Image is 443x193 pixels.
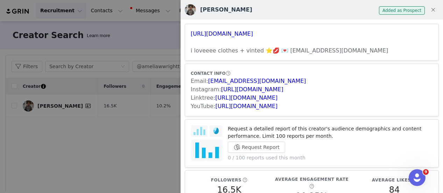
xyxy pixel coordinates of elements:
button: Request Report [228,142,285,153]
a: [URL][DOMAIN_NAME] [221,86,283,93]
span: Instagram: [191,86,221,93]
span: CONTACT INFO [191,71,226,76]
h3: i loveeee clothes + vinted ⭐️💋 💌 [EMAIL_ADDRESS][DOMAIN_NAME] [191,47,433,55]
h5: Followers [211,177,241,183]
span: Email: [191,78,208,84]
h5: Average Likes [372,177,411,183]
p: 0 / 100 reports used this month [228,154,433,162]
img: audience-report.png [191,125,223,162]
span: Linktree: [191,94,215,101]
a: [URL][DOMAIN_NAME] [191,30,253,37]
h3: [PERSON_NAME] [200,6,252,14]
h5: Average Engagement Rate [275,176,349,183]
a: [URL][DOMAIN_NAME] [215,103,277,109]
img: v2 [185,4,196,15]
a: [URL][DOMAIN_NAME] [215,94,277,101]
a: [EMAIL_ADDRESS][DOMAIN_NAME] [208,78,306,84]
span: 9 [423,169,429,175]
p: Request a detailed report of this creator's audience demographics and content performance. Limit ... [228,125,433,140]
iframe: Intercom live chat [409,169,426,186]
span: YouTube: [191,103,215,109]
span: Added as Prospect [379,6,425,15]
